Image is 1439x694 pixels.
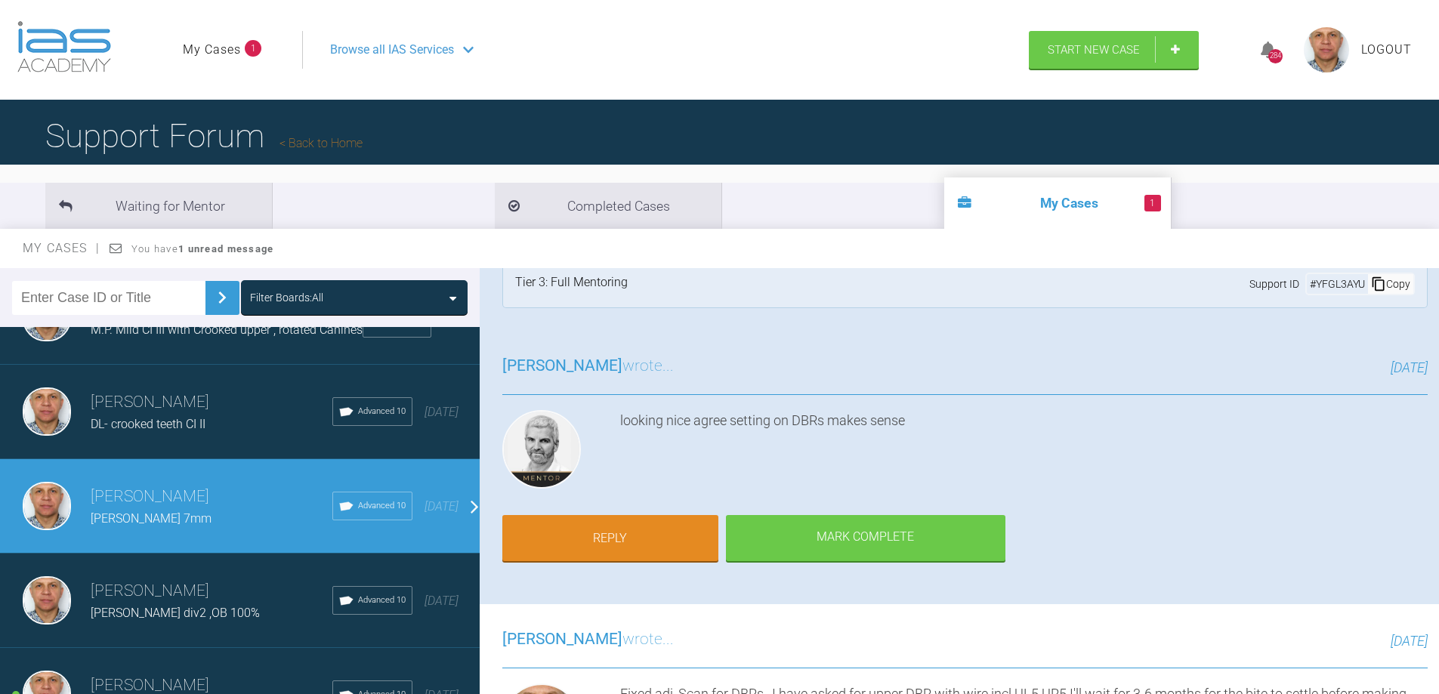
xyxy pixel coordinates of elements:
[1391,359,1428,375] span: [DATE]
[1304,27,1349,72] img: profile.png
[726,515,1005,562] div: Mark Complete
[502,627,674,652] h3: wrote...
[1249,276,1299,292] span: Support ID
[45,109,363,162] h1: Support Forum
[91,322,363,337] span: M.P. Mild CI III with Crooked upper , rotated Canines
[502,410,581,489] img: Ross Hobson
[620,410,1428,495] div: looking nice agree setting on DBRs makes sense
[1307,276,1368,292] div: # YFGL3AYU
[178,243,273,254] strong: 1 unread message
[502,353,674,379] h3: wrote...
[425,499,459,514] span: [DATE]
[91,606,260,620] span: [PERSON_NAME] div2 ,OB 100%
[1029,31,1199,69] a: Start New Case
[279,136,363,150] a: Back to Home
[12,281,205,315] input: Enter Case ID or Title
[23,241,100,255] span: My Cases
[425,405,459,419] span: [DATE]
[358,405,406,418] span: Advanced 10
[23,482,71,530] img: Dominik Lis
[91,484,332,510] h3: [PERSON_NAME]
[1268,49,1283,63] div: 284
[1391,633,1428,649] span: [DATE]
[1144,195,1161,211] span: 1
[91,390,332,415] h3: [PERSON_NAME]
[131,243,274,254] span: You have
[502,630,622,648] span: [PERSON_NAME]
[330,40,454,60] span: Browse all IAS Services
[502,356,622,375] span: [PERSON_NAME]
[23,576,71,625] img: Dominik Lis
[495,183,721,229] li: Completed Cases
[210,285,234,310] img: chevronRight.28bd32b0.svg
[1368,274,1413,294] div: Copy
[1361,40,1412,60] a: Logout
[91,511,212,526] span: [PERSON_NAME] 7mm
[515,273,628,295] div: Tier 3: Full Mentoring
[91,417,205,431] span: DL- crooked teeth CI II
[425,594,459,608] span: [DATE]
[23,387,71,436] img: Dominik Lis
[502,515,718,562] a: Reply
[358,499,406,513] span: Advanced 10
[358,594,406,607] span: Advanced 10
[17,21,111,72] img: logo-light.3e3ef733.png
[250,289,323,306] div: Filter Boards: All
[245,40,261,57] span: 1
[183,40,241,60] a: My Cases
[1048,43,1140,57] span: Start New Case
[944,177,1171,229] li: My Cases
[45,183,272,229] li: Waiting for Mentor
[91,578,332,604] h3: [PERSON_NAME]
